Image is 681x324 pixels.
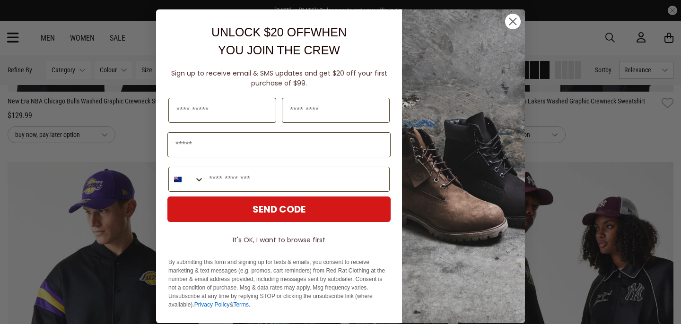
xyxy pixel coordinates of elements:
img: f7662613-148e-4c88-9575-6c6b5b55a647.jpeg [402,9,525,323]
a: Privacy Policy [194,301,230,308]
p: By submitting this form and signing up for texts & emails, you consent to receive marketing & tex... [168,258,390,309]
button: Open LiveChat chat widget [8,4,36,32]
button: Search Countries [169,167,204,191]
span: UNLOCK $20 OFF [211,26,311,39]
button: SEND CODE [167,196,391,222]
img: New Zealand [174,176,182,183]
input: First Name [168,98,276,123]
input: Email [167,132,391,157]
span: YOU JOIN THE CREW [218,43,340,57]
span: Sign up to receive email & SMS updates and get $20 off your first purchase of $99. [171,68,387,88]
a: Terms [233,301,249,308]
button: Close dialog [505,13,521,30]
span: WHEN [311,26,347,39]
button: It's OK, I want to browse first [167,231,391,248]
